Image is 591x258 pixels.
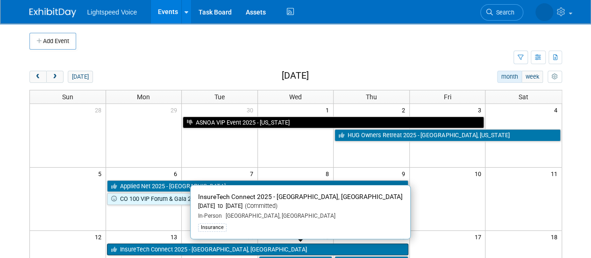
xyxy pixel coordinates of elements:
[535,3,553,21] img: Alexis Snowbarger
[173,168,181,179] span: 6
[401,104,409,116] span: 2
[170,231,181,243] span: 13
[107,180,408,192] a: Applied Net 2025 - [GEOGRAPHIC_DATA]
[222,213,335,219] span: [GEOGRAPHIC_DATA], [GEOGRAPHIC_DATA]
[198,202,403,210] div: [DATE] to [DATE]
[62,93,73,101] span: Sun
[170,104,181,116] span: 29
[366,93,377,101] span: Thu
[477,104,485,116] span: 3
[550,168,562,179] span: 11
[249,168,257,179] span: 7
[325,168,333,179] span: 8
[552,74,558,80] i: Personalize Calendar
[29,8,76,17] img: ExhibitDay
[97,168,106,179] span: 5
[214,93,225,101] span: Tue
[548,71,562,83] button: myCustomButton
[198,223,227,232] div: Insurance
[473,231,485,243] span: 17
[29,71,47,83] button: prev
[325,104,333,116] span: 1
[94,231,106,243] span: 12
[198,213,222,219] span: In-Person
[521,71,543,83] button: week
[553,104,562,116] span: 4
[242,202,278,209] span: (Committed)
[473,168,485,179] span: 10
[107,243,408,256] a: InsureTech Connect 2025 - [GEOGRAPHIC_DATA], [GEOGRAPHIC_DATA]
[246,104,257,116] span: 30
[550,231,562,243] span: 18
[94,104,106,116] span: 28
[107,193,333,205] a: CO 100 VIP Forum & Gala 2025
[493,9,514,16] span: Search
[198,193,403,200] span: InsureTech Connect 2025 - [GEOGRAPHIC_DATA], [GEOGRAPHIC_DATA]
[401,168,409,179] span: 9
[497,71,522,83] button: month
[335,129,560,141] a: HUG Owners Retreat 2025 - [GEOGRAPHIC_DATA], [US_STATE]
[87,8,137,16] span: Lightspeed Voice
[183,117,484,129] a: ASNOA VIP Event 2025 - [US_STATE]
[46,71,64,83] button: next
[281,71,308,81] h2: [DATE]
[68,71,93,83] button: [DATE]
[289,93,302,101] span: Wed
[519,93,528,101] span: Sat
[29,33,76,50] button: Add Event
[444,93,451,101] span: Fri
[480,4,523,21] a: Search
[137,93,150,101] span: Mon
